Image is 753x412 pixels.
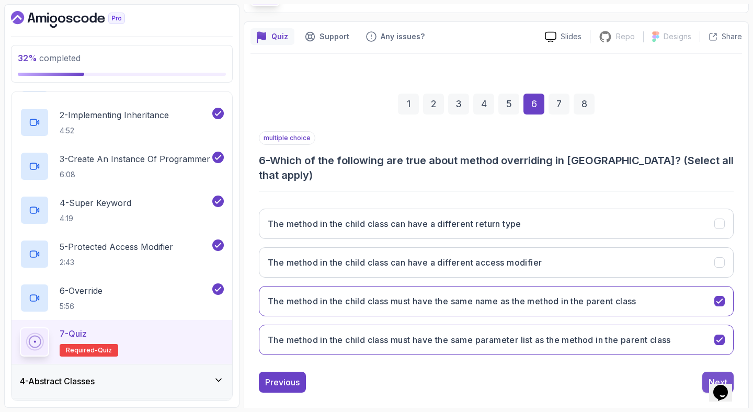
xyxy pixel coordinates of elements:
button: Support button [299,28,356,45]
button: Next [702,372,734,393]
p: Support [320,31,349,42]
p: 5:56 [60,301,102,312]
div: 3 [448,94,469,115]
button: 2-Implementing Inheritance4:52 [20,108,224,137]
p: 4:19 [60,213,131,224]
h3: The method in the child class must have the same name as the method in the parent class [268,295,636,307]
div: Next [709,376,727,388]
p: multiple choice [259,131,315,145]
button: 6-Override5:56 [20,283,224,313]
div: 4 [473,94,494,115]
div: 8 [574,94,595,115]
p: Quiz [271,31,288,42]
span: completed [18,53,81,63]
iframe: chat widget [709,370,743,402]
h3: 6 - Which of the following are true about method overriding in [GEOGRAPHIC_DATA]? (Select all tha... [259,153,734,182]
button: quiz button [250,28,294,45]
p: 6:08 [60,169,210,180]
h3: The method in the child class can have a different access modifier [268,256,542,269]
h3: The method in the child class can have a different return type [268,218,521,230]
button: 7-QuizRequired-quiz [20,327,224,357]
p: Share [722,31,742,42]
button: Feedback button [360,28,431,45]
p: Any issues? [381,31,425,42]
h3: The method in the child class must have the same parameter list as the method in the parent class [268,334,671,346]
p: 2 - Implementing Inheritance [60,109,169,121]
p: Slides [561,31,581,42]
button: 5-Protected Access Modifier2:43 [20,239,224,269]
span: 32 % [18,53,37,63]
div: 6 [523,94,544,115]
p: 4 - Super Keyword [60,197,131,209]
button: The method in the child class must have the same parameter list as the method in the parent class [259,325,734,355]
button: 3-Create An Instance Of Programmer6:08 [20,152,224,181]
p: 3 - Create An Instance Of Programmer [60,153,210,165]
p: Repo [616,31,635,42]
h3: 4 - Abstract Classes [20,375,95,387]
span: Required- [66,346,98,354]
button: The method in the child class can have a different return type [259,209,734,239]
p: 6 - Override [60,284,102,297]
a: Dashboard [11,11,149,28]
p: Designs [664,31,691,42]
button: Previous [259,372,306,393]
button: The method in the child class can have a different access modifier [259,247,734,278]
div: 7 [549,94,569,115]
p: 5 - Protected Access Modifier [60,241,173,253]
span: quiz [98,346,112,354]
button: The method in the child class must have the same name as the method in the parent class [259,286,734,316]
p: 7 - Quiz [60,327,87,340]
button: 4-Abstract Classes [12,364,232,398]
div: 5 [498,94,519,115]
button: Share [700,31,742,42]
p: 4:52 [60,125,169,136]
button: 4-Super Keyword4:19 [20,196,224,225]
div: Previous [265,376,300,388]
div: 1 [398,94,419,115]
a: Slides [537,31,590,42]
p: 2:43 [60,257,173,268]
div: 2 [423,94,444,115]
